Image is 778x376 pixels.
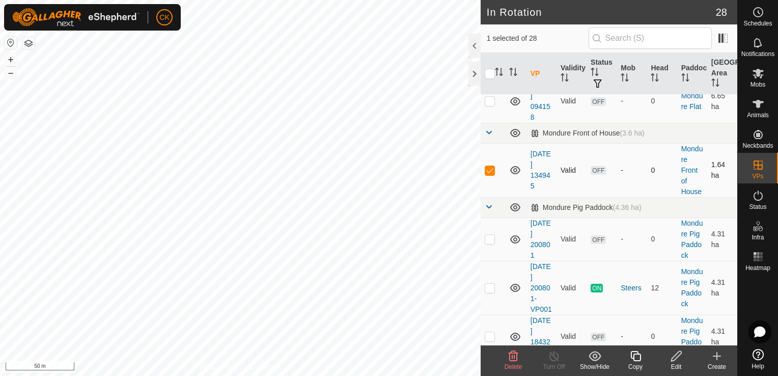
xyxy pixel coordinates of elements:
th: Status [587,53,617,95]
p-sorticon: Activate to sort [561,75,569,83]
a: Help [738,345,778,373]
span: Mobs [751,82,765,88]
th: Mob [617,53,647,95]
span: OFF [591,333,606,341]
a: [DATE] 184321 [531,316,551,357]
span: Status [749,204,766,210]
td: 12 [647,261,677,315]
div: - [621,96,643,106]
th: Validity [557,53,587,95]
p-sorticon: Activate to sort [495,69,503,77]
a: Mondure Flat [681,92,703,111]
h2: In Rotation [487,6,716,18]
a: Privacy Policy [200,363,238,372]
td: 4.31 ha [707,315,737,358]
p-sorticon: Activate to sort [621,75,629,83]
div: - [621,234,643,245]
div: Mondure Front of House [531,129,645,138]
p-sorticon: Activate to sort [681,75,689,83]
a: Mondure Pig Paddock [681,316,703,357]
span: OFF [591,166,606,175]
span: 1 selected of 28 [487,33,589,44]
th: Paddock [677,53,707,95]
a: Contact Us [251,363,281,372]
button: + [5,53,17,66]
img: Gallagher Logo [12,8,140,26]
span: Animals [747,112,769,118]
td: 6.65 ha [707,79,737,123]
span: Neckbands [742,143,773,149]
input: Search (S) [589,28,712,49]
a: [DATE] 200801 [531,219,551,259]
a: Mondure Pig Paddock [681,267,703,308]
div: Turn Off [534,362,574,371]
td: 0 [647,143,677,197]
div: Edit [656,362,697,371]
td: Valid [557,315,587,358]
button: Reset Map [5,37,17,49]
td: 4.31 ha [707,261,737,315]
p-sorticon: Activate to sort [651,75,659,83]
div: Mondure Pig Paddock [531,203,642,212]
span: (3.6 ha) [620,129,645,137]
p-sorticon: Activate to sort [711,80,719,88]
td: 0 [647,315,677,358]
span: Infra [752,234,764,240]
div: Create [697,362,737,371]
button: Map Layers [22,37,35,49]
span: ON [591,284,603,292]
th: Head [647,53,677,95]
a: [DATE] 200801-VP001 [531,262,552,313]
th: [GEOGRAPHIC_DATA] Area [707,53,737,95]
td: Valid [557,218,587,261]
span: Delete [505,363,522,370]
span: OFF [591,235,606,244]
span: (4.36 ha) [613,203,642,211]
div: Show/Hide [574,362,615,371]
a: Mondure Pig Paddock [681,219,703,259]
span: Heatmap [745,265,770,271]
td: Valid [557,79,587,123]
td: Valid [557,261,587,315]
span: OFF [591,97,606,106]
span: VPs [752,173,763,179]
p-sorticon: Activate to sort [509,69,517,77]
div: - [621,165,643,176]
td: 0 [647,79,677,123]
td: 4.31 ha [707,218,737,261]
div: Copy [615,362,656,371]
div: Steers [621,283,643,293]
span: Help [752,363,764,369]
a: [DATE] 134945 [531,150,551,190]
p-sorticon: Activate to sort [591,69,599,77]
a: [DATE] 094158 [531,81,551,121]
th: VP [526,53,557,95]
td: 1.64 ha [707,143,737,197]
div: - [621,331,643,342]
span: Notifications [741,51,774,57]
span: 28 [716,5,727,20]
span: Schedules [743,20,772,26]
a: Mondure Front of House [681,145,703,196]
button: – [5,67,17,79]
td: Valid [557,143,587,197]
span: CK [159,12,169,23]
td: 0 [647,218,677,261]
